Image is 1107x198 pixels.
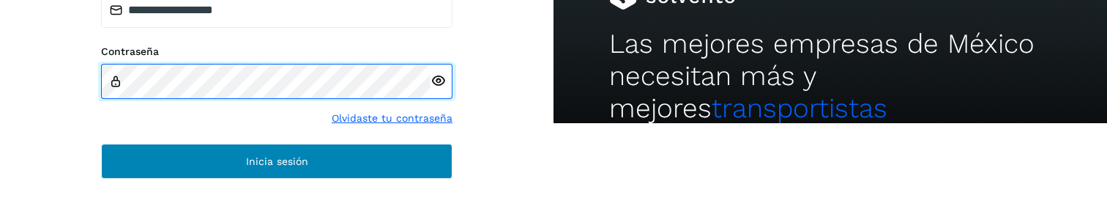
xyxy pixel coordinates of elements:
h2: Las mejores empresas de México necesitan más y mejores [609,28,1052,125]
a: Olvidaste tu contraseña [332,111,452,126]
span: transportistas [712,92,887,124]
span: Inicia sesión [246,156,308,166]
button: Inicia sesión [101,144,452,179]
label: Contraseña [101,45,452,58]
